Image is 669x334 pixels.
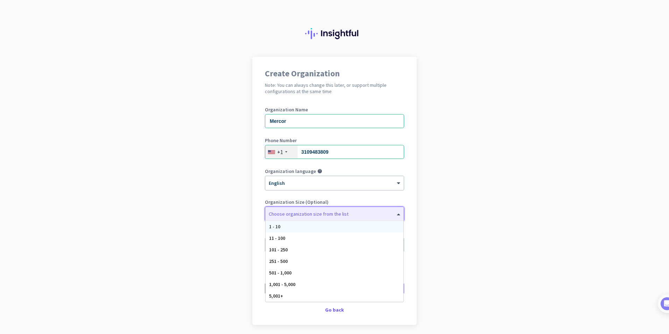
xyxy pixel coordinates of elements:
label: Organization language [265,169,316,174]
i: help [317,169,322,174]
h2: Note: You can always change this later, or support multiple configurations at the same time [265,82,404,95]
label: Phone Number [265,138,404,143]
span: 101 - 250 [269,246,288,253]
div: Options List [266,221,403,302]
span: 11 - 100 [269,235,285,241]
label: Organization Name [265,107,404,112]
input: What is the name of your organization? [265,114,404,128]
div: +1 [277,148,283,155]
span: 1 - 10 [269,223,280,230]
span: 251 - 500 [269,258,288,264]
button: Create Organization [265,282,404,295]
label: Organization Size (Optional) [265,200,404,204]
span: 1,001 - 5,000 [269,281,295,287]
h1: Create Organization [265,69,404,78]
div: Go back [265,307,404,312]
label: Organization Time Zone [265,230,404,235]
input: 201-555-0123 [265,145,404,159]
span: 5,001+ [269,293,283,299]
span: 501 - 1,000 [269,270,291,276]
img: Insightful [305,28,364,39]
